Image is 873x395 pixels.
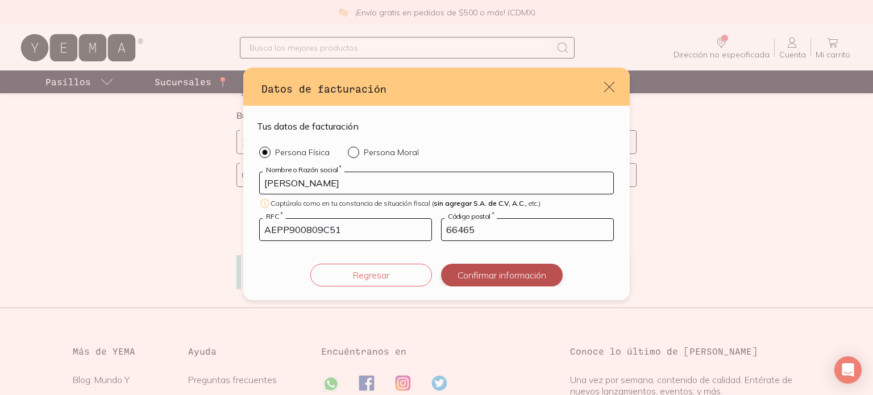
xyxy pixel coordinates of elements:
p: Persona Moral [364,147,419,157]
span: Captúralo como en tu constancia de situación fiscal ( etc.) [271,199,541,207]
h4: Tus datos de facturación [257,119,359,133]
button: Regresar [310,264,432,286]
span: sin agregar S.A. de C.V, A.C., [434,199,527,207]
label: RFC [263,211,286,220]
p: Persona Física [275,147,330,157]
div: Open Intercom Messenger [834,356,862,384]
div: default [243,68,630,300]
h3: Datos de facturación [261,81,602,96]
button: Confirmar información [441,264,563,286]
label: Código postal [444,211,497,220]
label: Nombre o Razón social [263,165,344,173]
